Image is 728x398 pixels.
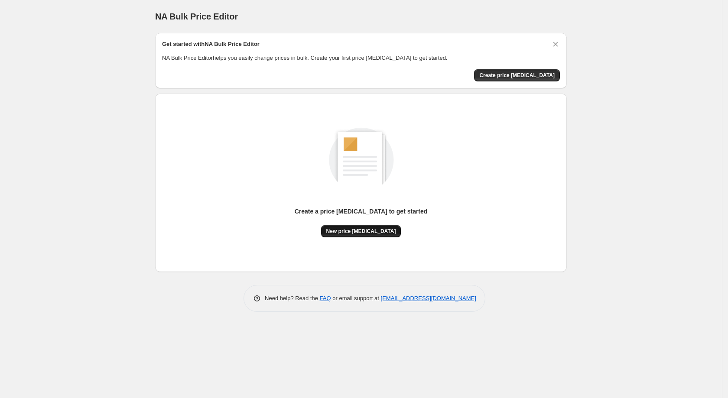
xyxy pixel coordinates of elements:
span: Need help? Read the [265,295,320,301]
span: NA Bulk Price Editor [155,12,238,21]
button: Create price change job [474,69,560,81]
p: NA Bulk Price Editor helps you easily change prices in bulk. Create your first price [MEDICAL_DAT... [162,54,560,62]
button: Dismiss card [551,40,560,49]
span: Create price [MEDICAL_DATA] [479,72,555,79]
span: or email support at [331,295,381,301]
a: [EMAIL_ADDRESS][DOMAIN_NAME] [381,295,476,301]
button: New price [MEDICAL_DATA] [321,225,401,237]
span: New price [MEDICAL_DATA] [326,228,396,235]
p: Create a price [MEDICAL_DATA] to get started [295,207,428,216]
h2: Get started with NA Bulk Price Editor [162,40,260,49]
a: FAQ [320,295,331,301]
